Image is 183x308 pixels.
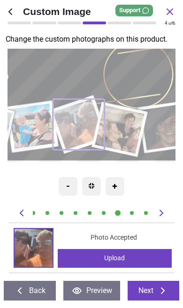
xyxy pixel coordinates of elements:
[6,34,183,44] p: Change the custom photographs on this product.
[89,183,94,189] img: recenter
[58,249,172,268] div: Upload
[128,281,180,301] button: Next
[4,281,56,301] button: Back
[106,177,124,196] div: +
[115,5,153,16] div: Support
[165,20,175,27] div: of 6
[165,21,168,26] span: 4
[23,5,164,18] span: Custom Image
[91,233,137,242] span: Photo Accepted
[63,281,120,301] button: Preview
[59,177,77,196] div: -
